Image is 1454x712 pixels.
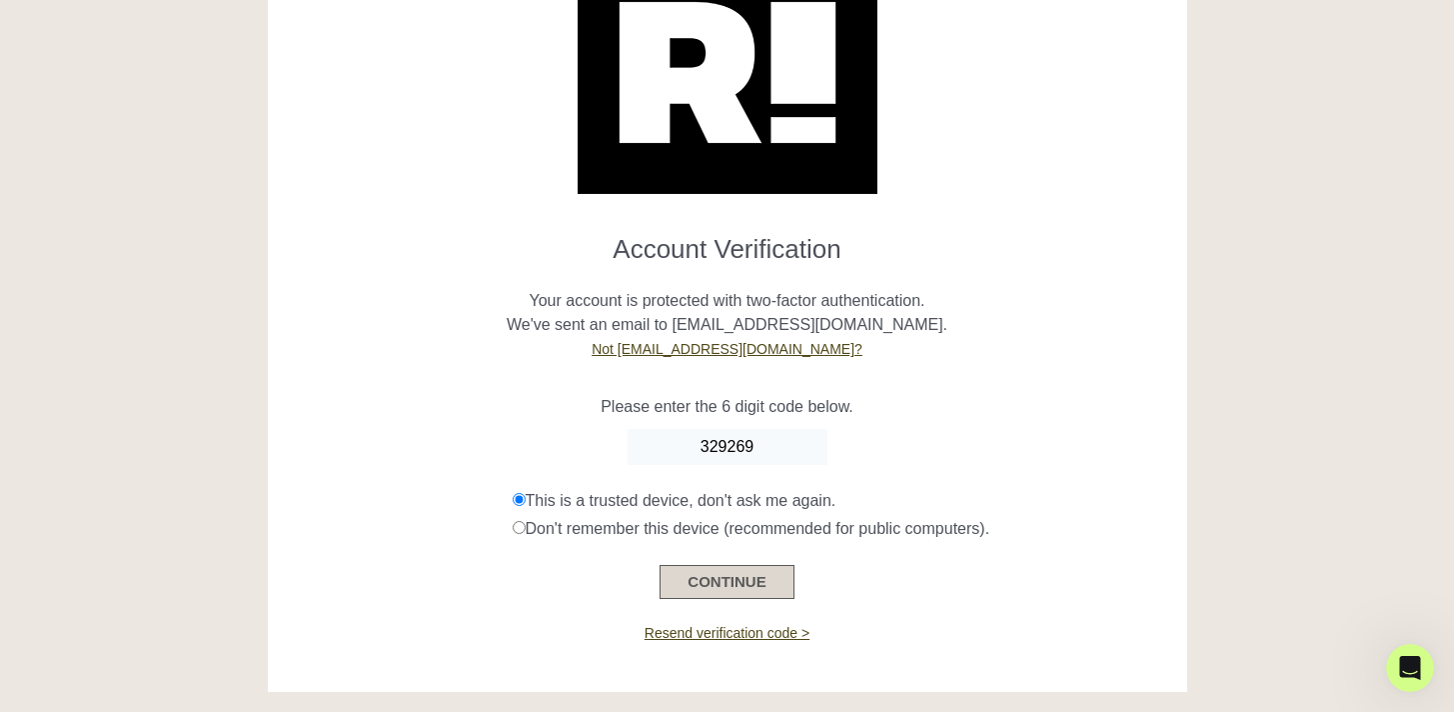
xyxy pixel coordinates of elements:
[645,625,809,641] a: Resend verification code >
[628,429,827,465] input: Enter Code
[513,489,1172,513] div: This is a trusted device, don't ask me again.
[660,565,793,599] button: CONTINUE
[513,517,1172,541] div: Don't remember this device (recommended for public computers).
[283,395,1172,419] p: Please enter the 6 digit code below.
[283,265,1172,361] p: Your account is protected with two-factor authentication. We've sent an email to [EMAIL_ADDRESS][...
[1386,644,1434,692] iframe: Intercom live chat
[283,218,1172,265] h1: Account Verification
[592,341,862,357] a: Not [EMAIL_ADDRESS][DOMAIN_NAME]?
